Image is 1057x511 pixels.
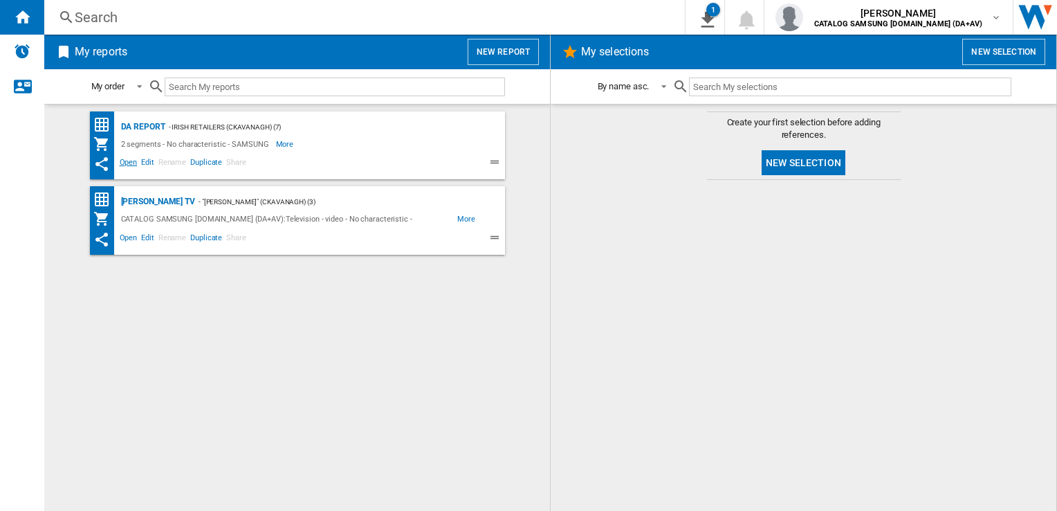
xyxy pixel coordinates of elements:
[962,39,1045,65] button: New selection
[706,3,720,17] div: 1
[139,231,156,248] span: Edit
[188,156,224,172] span: Duplicate
[118,118,165,136] div: DA Report
[118,210,457,228] div: CATALOG SAMSUNG [DOMAIN_NAME] (DA+AV):Television - video - No characteristic - SAMSUNG
[118,193,195,210] div: [PERSON_NAME] TV
[276,136,296,152] span: More
[762,150,845,175] button: New selection
[775,3,803,31] img: profile.jpg
[118,136,276,152] div: 2 segments - No characteristic - SAMSUNG
[814,19,982,28] b: CATALOG SAMSUNG [DOMAIN_NAME] (DA+AV)
[118,156,140,172] span: Open
[165,118,477,136] div: - Irish Retailers (ckavanagh) (7)
[814,6,982,20] span: [PERSON_NAME]
[75,8,649,27] div: Search
[468,39,539,65] button: New report
[91,81,125,91] div: My order
[118,231,140,248] span: Open
[188,231,224,248] span: Duplicate
[457,210,477,228] span: More
[72,39,130,65] h2: My reports
[93,210,118,228] div: My Assortment
[195,193,477,210] div: - "[PERSON_NAME]" (ckavanagh) (3)
[14,43,30,60] img: alerts-logo.svg
[598,81,650,91] div: By name asc.
[156,231,188,248] span: Rename
[93,231,110,248] ng-md-icon: This report has been shared with you
[689,78,1011,96] input: Search My selections
[224,156,248,172] span: Share
[139,156,156,172] span: Edit
[707,116,901,141] span: Create your first selection before adding references.
[156,156,188,172] span: Rename
[578,39,652,65] h2: My selections
[165,78,505,96] input: Search My reports
[224,231,248,248] span: Share
[93,116,118,134] div: Price Matrix
[93,156,110,172] ng-md-icon: This report has been shared with you
[93,136,118,152] div: My Assortment
[93,191,118,208] div: Price Matrix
